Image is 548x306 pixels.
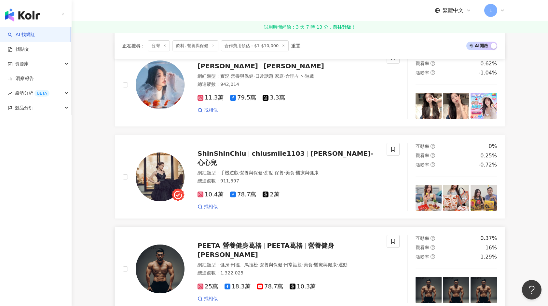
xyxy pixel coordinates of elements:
[431,162,435,167] span: question-circle
[198,107,218,113] a: 找相似
[136,245,185,293] img: KOL Avatar
[220,170,239,175] span: 手機遊戲
[198,62,258,70] span: [PERSON_NAME]
[284,262,302,267] span: 日常話題
[333,24,351,30] strong: 前往升級
[204,296,218,302] span: 找相似
[431,153,435,158] span: question-circle
[231,262,258,267] span: 田徑、馬拉松
[229,73,231,79] span: ·
[198,191,224,198] span: 10.4萬
[313,262,314,267] span: ·
[8,75,34,82] a: 洞察報告
[15,57,29,71] span: 資源庫
[264,62,324,70] span: [PERSON_NAME]
[198,204,218,210] a: 找相似
[220,73,229,79] span: 實況
[284,170,285,175] span: ·
[431,254,435,259] span: question-circle
[522,280,541,299] iframe: Help Scout Beacon - Open
[480,253,497,260] div: 1.29%
[416,185,442,211] img: post-image
[284,73,285,79] span: ·
[282,262,284,267] span: ·
[273,170,275,175] span: ·
[489,143,497,150] div: 0%
[204,204,218,210] span: 找相似
[314,262,337,267] span: 醫療與健康
[198,170,379,176] div: 網紅類型 ：
[231,73,253,79] span: 營養與保健
[198,296,218,302] a: 找相似
[471,277,497,303] img: post-image
[8,32,35,38] a: searchAI 找網紅
[302,262,303,267] span: ·
[431,144,435,149] span: question-circle
[416,277,442,303] img: post-image
[263,191,279,198] span: 2萬
[478,69,497,76] div: -1.04%
[416,254,429,259] span: 漲粉率
[443,93,469,119] img: post-image
[220,262,229,267] span: 健身
[416,162,429,167] span: 漲粉率
[416,144,429,149] span: 互動率
[257,283,283,290] span: 78.7萬
[416,245,429,250] span: 觀看率
[285,73,304,79] span: 命理占卜
[258,262,259,267] span: ·
[198,178,379,184] div: 總追蹤數 ： 911,597
[198,242,262,249] span: PEETA 營養健身葛格
[431,70,435,75] span: question-circle
[416,153,429,158] span: 觀看率
[115,43,505,127] a: KOL Avatar[PERSON_NAME][PERSON_NAME]網紅類型：實況·營養與保健·日常話題·家庭·命理占卜·遊戲總追蹤數：942,01411.3萬79.5萬3.3萬找相似互動率...
[295,170,296,175] span: ·
[471,93,497,119] img: post-image
[115,135,505,219] a: KOL AvatarShinShinChiuchiusmile1103[PERSON_NAME]-心心兒網紅類型：手機遊戲·營養與保健·甜點·保養·美食·醫療與健康總追蹤數：911,59710....
[485,244,497,251] div: 16%
[263,170,264,175] span: ·
[172,40,218,51] span: 飲料, 營養與保健
[198,81,379,88] div: 總追蹤數 ： 942,014
[416,236,429,241] span: 互動率
[304,73,305,79] span: ·
[15,86,49,100] span: 趨勢分析
[239,170,240,175] span: ·
[480,235,497,242] div: 0.37%
[338,262,348,267] span: 運動
[72,21,548,33] a: 試用時間尚餘：3 天 7 時 13 分，前往升級！
[337,262,338,267] span: ·
[431,245,435,250] span: question-circle
[443,7,463,14] span: 繁體中文
[431,61,435,66] span: question-circle
[255,73,273,79] span: 日常話題
[229,262,231,267] span: ·
[260,262,282,267] span: 營養與保健
[471,185,497,211] img: post-image
[221,40,289,51] span: 合作費用預估：$1-$10,000
[15,100,33,115] span: 競品分析
[198,94,224,101] span: 11.3萬
[240,170,263,175] span: 營養與保健
[198,262,379,268] div: 網紅類型 ：
[198,270,379,276] div: 總追蹤數 ： 1,322,025
[305,73,314,79] span: 遊戲
[304,262,313,267] span: 美食
[275,170,284,175] span: 保養
[285,170,295,175] span: 美食
[416,93,442,119] img: post-image
[230,94,256,101] span: 79.5萬
[478,161,497,168] div: -0.72%
[198,73,379,80] div: 網紅類型 ：
[489,7,492,14] span: L
[136,153,185,201] img: KOL Avatar
[431,236,435,241] span: question-circle
[296,170,319,175] span: 醫療與健康
[204,107,218,113] span: 找相似
[252,150,305,157] span: chiusmile1103
[253,73,255,79] span: ·
[8,46,29,53] a: 找貼文
[5,8,40,21] img: logo
[416,61,429,66] span: 觀看率
[34,90,49,97] div: BETA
